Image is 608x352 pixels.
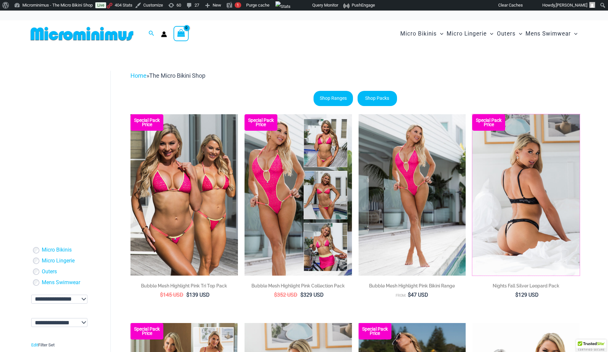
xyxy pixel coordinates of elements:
[42,279,80,286] a: Mens Swimwear
[149,72,205,79] span: The Micro Bikini Shop
[472,283,580,291] a: Nights Fall Silver Leopard Pack
[472,114,580,276] a: Nights Fall Silver Leopard 1036 Bra 6046 Thong 09v2 Nights Fall Silver Leopard 1036 Bra 6046 Thon...
[130,327,163,336] b: Special Pack Price
[497,25,516,42] span: Outers
[28,26,136,41] img: MM SHOP LOGO FLAT
[408,292,428,298] bdi: 47 USD
[42,268,57,275] a: Outers
[472,118,505,127] b: Special Pack Price
[245,283,352,289] h2: Bubble Mesh Highlight Pink Collection Pack
[359,283,466,291] a: Bubble Mesh Highlight Pink Bikini Range
[526,25,571,42] span: Mens Swimwear
[396,293,406,298] span: From:
[472,283,580,289] h2: Nights Fall Silver Leopard Pack
[400,25,437,42] span: Micro Bikinis
[275,1,291,12] img: Views over 48 hours. Click for more Jetpack Stats.
[31,318,87,327] select: wpc-taxonomy-pa_color-745992
[571,25,577,42] span: Menu Toggle
[31,66,90,197] iframe: TrustedSite Certified
[130,283,238,289] h2: Bubble Mesh Highlight Pink Tri Top Pack
[556,3,587,8] span: [PERSON_NAME]
[42,257,75,264] a: Micro Lingerie
[359,327,391,336] b: Special Pack Price
[314,91,353,106] a: Shop Ranges
[245,283,352,291] a: Bubble Mesh Highlight Pink Collection Pack
[174,26,189,41] a: View Shopping Cart, empty
[31,341,87,349] div: Filter Set
[160,292,163,298] span: $
[398,23,580,45] nav: Site Navigation
[359,283,466,289] h2: Bubble Mesh Highlight Pink Bikini Range
[300,292,324,298] bdi: 329 USD
[472,114,580,276] img: Nights Fall Silver Leopard 1036 Bra 6046 Thong 11
[359,114,466,276] img: Bubble Mesh Highlight Pink 819 One Piece 01
[447,25,487,42] span: Micro Lingerie
[130,72,147,79] a: Home
[516,25,522,42] span: Menu Toggle
[31,342,38,347] a: Edit
[186,292,210,298] bdi: 139 USD
[42,247,72,254] a: Micro Bikinis
[274,292,277,298] span: $
[495,24,524,44] a: OutersMenu ToggleMenu Toggle
[515,292,539,298] bdi: 129 USD
[160,292,183,298] bdi: 145 USD
[186,292,189,298] span: $
[487,25,493,42] span: Menu Toggle
[445,24,495,44] a: Micro LingerieMenu ToggleMenu Toggle
[31,295,87,303] select: wpc-taxonomy-pa_fabric-type-745991
[161,31,167,37] a: Account icon link
[130,114,238,276] img: Tri Top Pack F
[130,118,163,127] b: Special Pack Price
[524,24,579,44] a: Mens SwimwearMenu ToggleMenu Toggle
[358,91,397,106] a: Shop Packs
[245,114,352,276] a: Collection Pack F Collection Pack BCollection Pack B
[515,292,518,298] span: $
[245,114,352,276] img: Collection Pack F
[359,114,466,276] a: Bubble Mesh Highlight Pink 819 One Piece 01Bubble Mesh Highlight Pink 819 One Piece 03Bubble Mesh...
[437,25,443,42] span: Menu Toggle
[245,118,277,127] b: Special Pack Price
[237,3,239,8] span: 1
[130,114,238,276] a: Tri Top Pack F Tri Top Pack BTri Top Pack B
[130,72,205,79] span: »
[95,2,106,8] a: Live
[408,292,411,298] span: $
[576,339,606,352] div: TrustedSite Certified
[130,283,238,291] a: Bubble Mesh Highlight Pink Tri Top Pack
[149,30,154,38] a: Search icon link
[399,24,445,44] a: Micro BikinisMenu ToggleMenu Toggle
[300,292,303,298] span: $
[274,292,297,298] bdi: 352 USD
